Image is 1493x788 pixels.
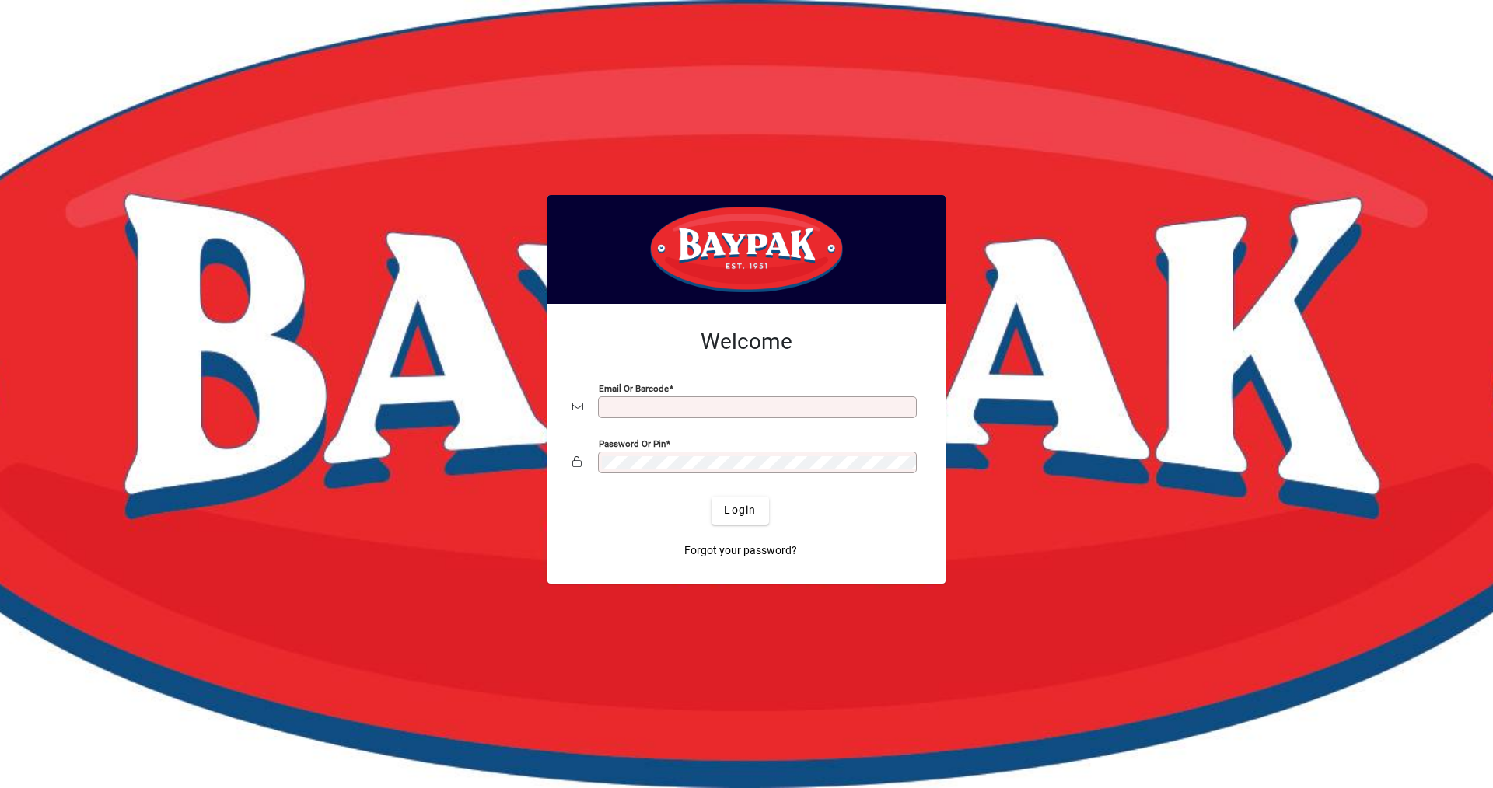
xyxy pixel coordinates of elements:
[599,382,669,393] mat-label: Email or Barcode
[724,502,756,518] span: Login
[684,542,797,559] span: Forgot your password?
[678,537,803,565] a: Forgot your password?
[712,497,768,525] button: Login
[572,329,921,355] h2: Welcome
[599,438,666,448] mat-label: Password or Pin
